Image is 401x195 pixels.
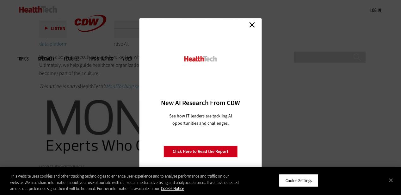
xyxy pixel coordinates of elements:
p: See how IT leaders are tackling AI opportunities and challenges. [162,112,240,127]
button: Cookie Settings [279,174,318,187]
a: More information about your privacy [161,186,184,191]
div: This website uses cookies and other tracking technologies to enhance user experience and to analy... [10,173,241,192]
button: Close [384,173,398,187]
a: Close [247,20,257,29]
img: HealthTech_0.png [183,55,218,62]
h3: New AI Research From CDW [151,98,251,107]
a: Click Here to Read the Report [163,146,238,158]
